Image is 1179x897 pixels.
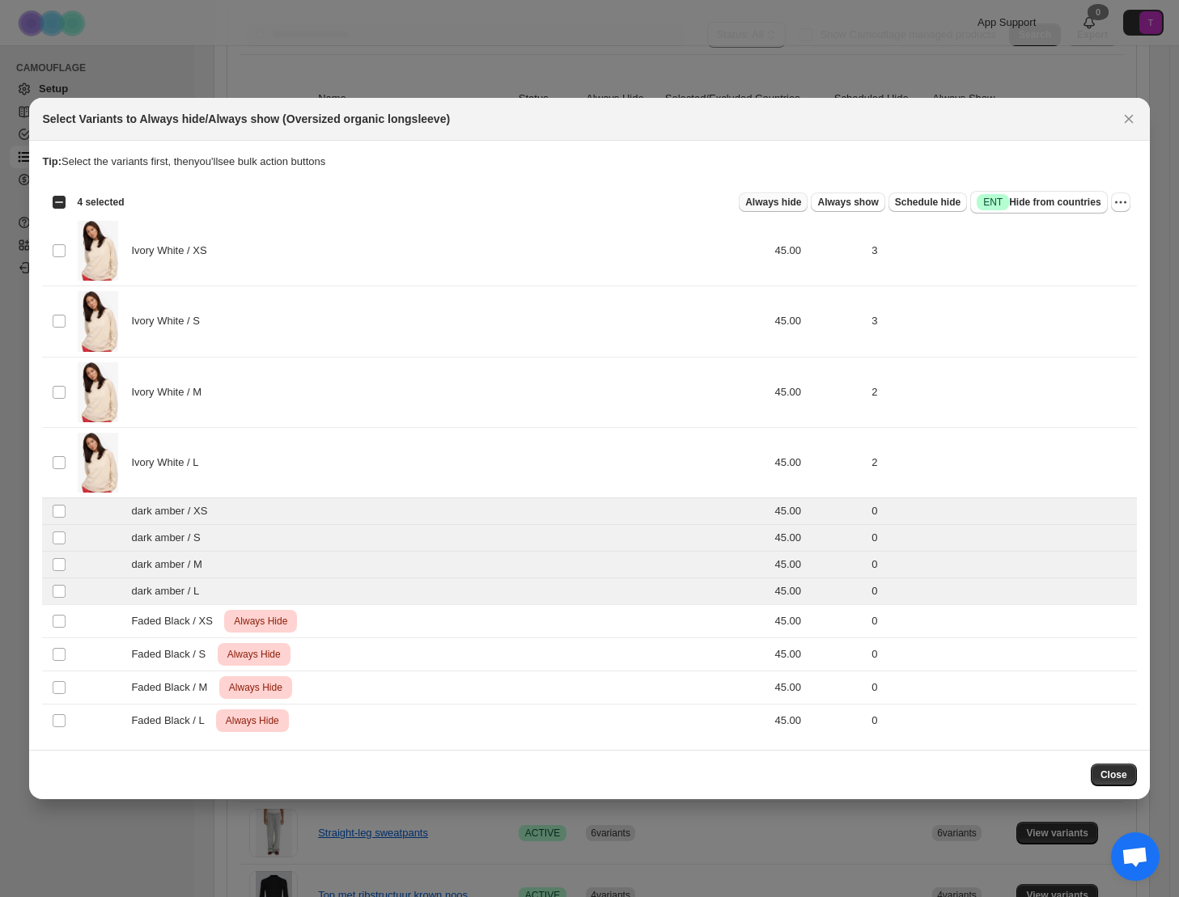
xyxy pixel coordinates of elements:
img: colorful-standard-offwhite-longsleeve-oversized-organic-ls-t-shirt-ivory-white-cs1003-2.jpg [78,362,118,422]
span: Always Hide [224,645,284,664]
td: 0 [867,578,1136,604]
td: 45.00 [770,578,867,604]
button: Close [1091,764,1137,786]
button: Always hide [739,193,808,212]
td: 45.00 [770,427,867,497]
span: dark amber / M [131,556,210,573]
span: Faded Black / XS [131,613,221,629]
span: Always Hide [226,678,286,697]
span: dark amber / S [131,530,209,546]
img: colorful-standard-offwhite-longsleeve-oversized-organic-ls-t-shirt-ivory-white-cs1003-2.jpg [78,221,118,281]
span: Close [1101,768,1127,781]
span: Ivory White / S [131,313,208,329]
span: Faded Black / L [131,713,213,729]
span: Schedule hide [895,196,961,209]
h2: Select Variants to Always hide/Always show (Oversized organic longsleeve) [42,111,450,127]
td: 0 [867,524,1136,551]
span: ENT [983,196,1003,209]
span: Hide from countries [977,194,1101,210]
button: Close [1118,108,1140,130]
span: Always Hide [223,711,282,730]
span: Ivory White / M [131,384,210,400]
img: colorful-standard-offwhite-longsleeve-oversized-organic-ls-t-shirt-ivory-white-cs1003-2.jpg [78,433,118,493]
button: SuccessENTHide from countries [970,191,1107,214]
img: colorful-standard-offwhite-longsleeve-oversized-organic-ls-t-shirt-ivory-white-cs1003-2.jpg [78,291,118,351]
td: 45.00 [770,357,867,427]
td: 45.00 [770,497,867,524]
td: 3 [867,286,1136,357]
span: 4 selected [77,196,124,209]
button: More actions [1111,193,1130,212]
button: Always show [811,193,884,212]
span: Always Hide [231,611,291,631]
td: 0 [867,497,1136,524]
span: dark amber / XS [131,503,216,519]
p: Select the variants first, then you'll see bulk action buttons [42,154,1136,170]
td: 45.00 [770,551,867,578]
td: 2 [867,357,1136,427]
td: 45.00 [770,637,867,671]
button: Schedule hide [888,193,967,212]
span: Always show [817,196,878,209]
td: 0 [867,551,1136,578]
td: 45.00 [770,604,867,637]
span: dark amber / L [131,583,207,599]
td: 3 [867,216,1136,286]
td: 2 [867,427,1136,497]
div: Open de chat [1111,832,1160,881]
span: Ivory White / L [131,455,206,471]
span: Faded Black / M [131,679,216,696]
td: 45.00 [770,216,867,286]
td: 45.00 [770,671,867,704]
td: 0 [867,671,1136,704]
span: Ivory White / XS [131,243,215,259]
span: Always hide [745,196,801,209]
span: Faded Black / S [131,646,214,662]
strong: Tip: [42,155,61,167]
td: 45.00 [770,286,867,357]
td: 45.00 [770,704,867,737]
td: 0 [867,637,1136,671]
td: 45.00 [770,524,867,551]
td: 0 [867,704,1136,737]
td: 0 [867,604,1136,637]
